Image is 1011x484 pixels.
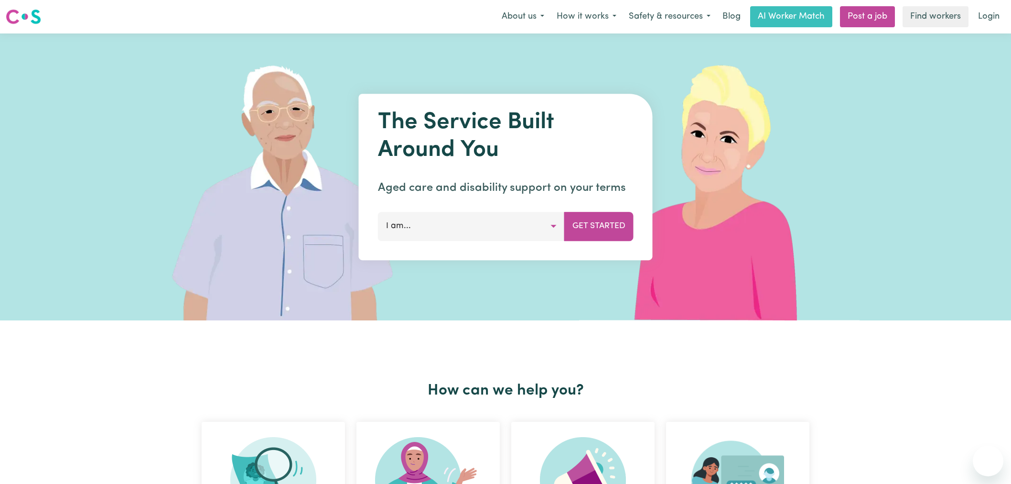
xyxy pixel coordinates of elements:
button: Get Started [564,212,634,241]
iframe: Button to launch messaging window [973,446,1003,476]
img: Careseekers logo [6,8,41,25]
p: Aged care and disability support on your terms [378,179,634,197]
a: Login [972,6,1005,27]
a: Find workers [903,6,968,27]
a: Careseekers logo [6,6,41,28]
a: Blog [717,6,746,27]
button: How it works [550,7,623,27]
a: AI Worker Match [750,6,832,27]
h2: How can we help you? [196,382,815,400]
h1: The Service Built Around You [378,109,634,164]
a: Post a job [840,6,895,27]
button: I am... [378,212,565,241]
button: Safety & resources [623,7,717,27]
button: About us [495,7,550,27]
